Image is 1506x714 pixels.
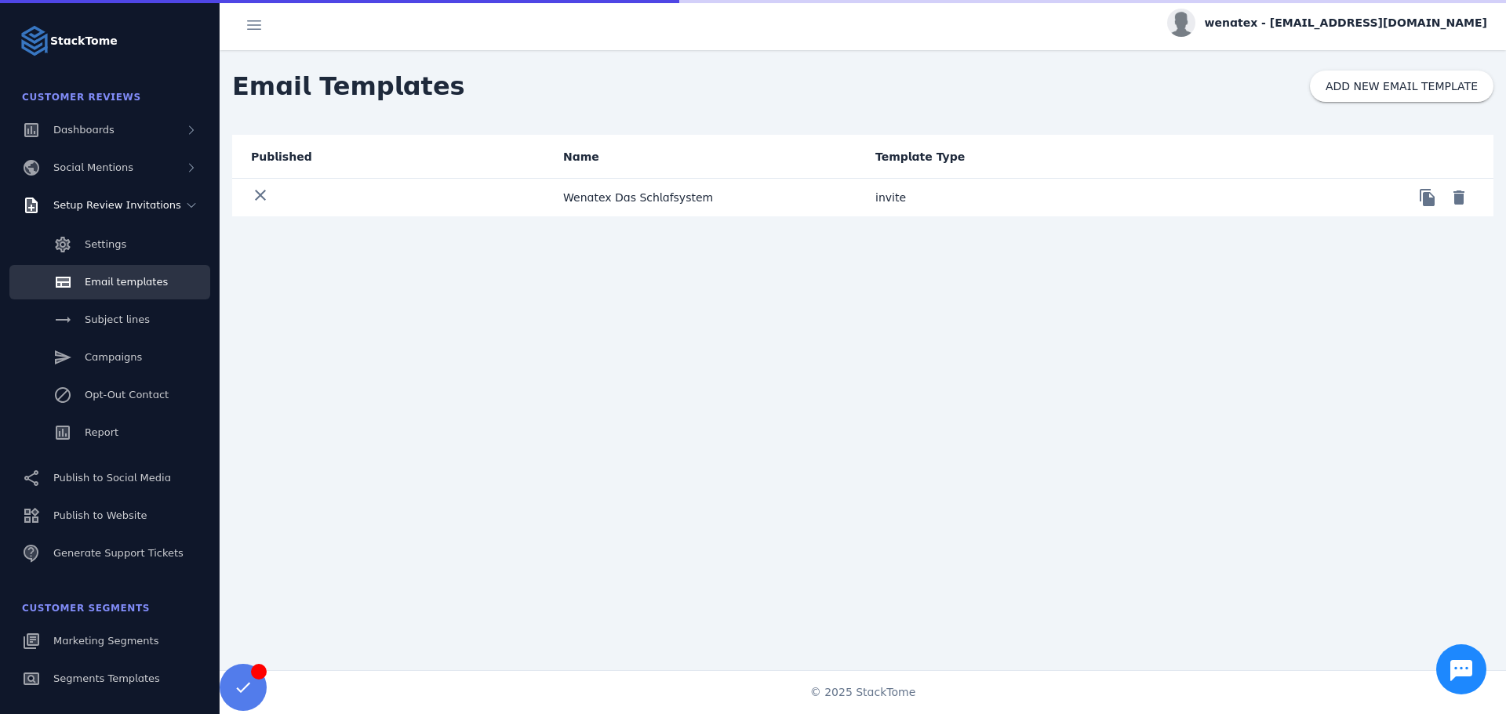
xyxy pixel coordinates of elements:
img: Logo image [19,25,50,56]
span: ADD NEW EMAIL TEMPLATE [1326,81,1478,92]
span: Segments Templates [53,672,160,684]
span: Publish to Website [53,509,147,521]
span: Campaigns [85,351,142,363]
span: Customer Segments [22,603,150,614]
span: Publish to Social Media [53,472,171,484]
a: Generate Support Tickets [9,536,210,571]
span: Email templates [85,276,168,288]
span: wenatex - [EMAIL_ADDRESS][DOMAIN_NAME] [1205,15,1487,31]
span: Opt-Out Contact [85,389,169,400]
span: Settings [85,238,126,250]
span: Setup Review Invitations [53,199,181,211]
span: Report [85,426,118,438]
span: Generate Support Tickets [53,547,184,559]
span: Marketing Segments [53,635,158,647]
a: Opt-Out Contact [9,378,210,412]
a: Campaigns [9,340,210,375]
button: ADD NEW EMAIL TEMPLATE [1310,71,1493,102]
span: © 2025 StackTome [810,684,916,701]
a: Email templates [9,265,210,299]
a: Subject lines [9,303,210,337]
span: Social Mentions [53,161,133,173]
span: Email Templates [220,55,478,118]
a: Report [9,415,210,450]
mat-header-cell: Published [232,135,551,179]
a: Marketing Segments [9,624,210,658]
mat-header-cell: Name [551,135,863,179]
a: Publish to Website [9,498,210,533]
mat-cell: invite [863,179,1175,216]
button: wenatex - [EMAIL_ADDRESS][DOMAIN_NAME] [1167,9,1487,37]
a: Segments Templates [9,661,210,696]
a: Publish to Social Media [9,461,210,495]
img: profile.jpg [1167,9,1195,37]
a: Settings [9,227,210,262]
span: Dashboards [53,124,115,136]
mat-icon: clear [251,186,270,205]
strong: StackTome [50,33,118,49]
span: Customer Reviews [22,92,141,103]
span: Subject lines [85,314,150,325]
mat-cell: Wenatex Das Schlafsystem [551,179,863,216]
mat-header-cell: Template Type [863,135,1175,179]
